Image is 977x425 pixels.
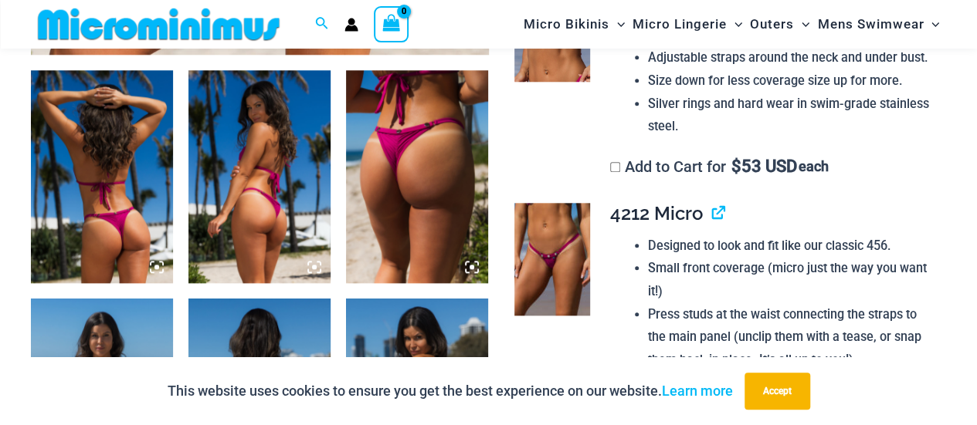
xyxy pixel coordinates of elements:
li: Size down for less coverage size up for more. [648,69,934,93]
a: Account icon link [344,18,358,32]
img: Tight Rope Pink 4228 Thong [346,70,488,283]
a: Micro LingerieMenu ToggleMenu Toggle [629,5,746,44]
span: Micro Bikinis [524,5,609,44]
a: View Shopping Cart, empty [374,6,409,42]
span: Mens Swimwear [817,5,924,44]
span: Menu Toggle [924,5,939,44]
span: Menu Toggle [609,5,625,44]
li: Silver rings and hard wear in swim-grade stainless steel. [648,93,934,138]
span: 4212 Micro [610,202,703,224]
nav: Site Navigation [517,2,946,46]
a: Micro BikinisMenu ToggleMenu Toggle [520,5,629,44]
button: Accept [745,373,810,410]
img: Tight Rope Pink 319 Top 4228 Thong [188,70,331,283]
p: This website uses cookies to ensure you get the best experience on our website. [168,379,733,403]
a: Learn more [662,383,733,399]
span: Micro Lingerie [633,5,727,44]
span: Menu Toggle [727,5,742,44]
a: Mens SwimwearMenu ToggleMenu Toggle [813,5,943,44]
img: MM SHOP LOGO FLAT [32,7,286,42]
span: $ [731,157,741,176]
img: Tight Rope Pink 319 Top 4228 Thong [31,70,173,283]
span: 53 USD [731,159,797,174]
li: Adjustable straps around the neck and under bust. [648,46,934,69]
li: Press studs at the waist connecting the straps to the main panel (unclip them with a tease, or sn... [648,303,934,372]
label: Add to Cart for [610,157,829,176]
li: Designed to look and fit like our classic 456. [648,234,934,258]
input: Add to Cart for$53 USD each [610,162,620,172]
span: each [799,159,829,174]
span: Menu Toggle [794,5,809,44]
a: Search icon link [315,15,329,34]
span: Outers [750,5,794,44]
a: OutersMenu ToggleMenu Toggle [746,5,813,44]
li: Small front coverage (micro just the way you want it!) [648,257,934,302]
img: Tight Rope Pink 319 4212 Micro [514,203,590,315]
